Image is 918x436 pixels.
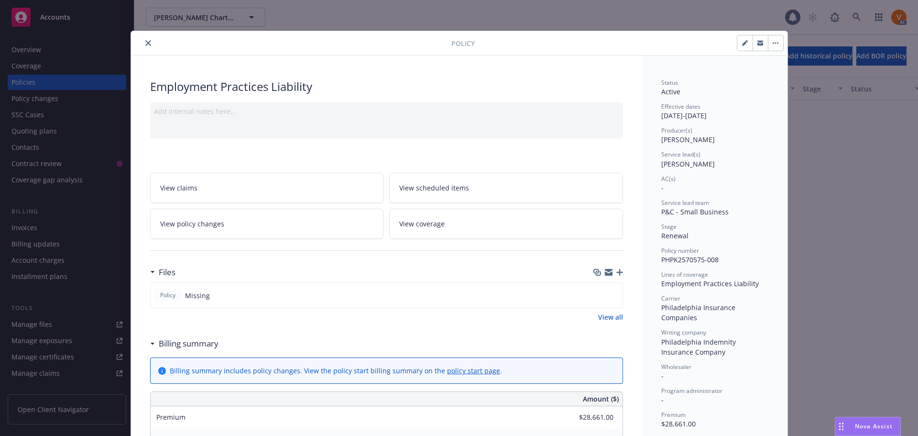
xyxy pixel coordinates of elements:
[661,419,696,428] span: $28,661.00
[661,150,700,158] span: Service lead(s)
[156,413,186,422] span: Premium
[150,337,219,350] div: Billing summary
[160,219,224,229] span: View policy changes
[389,173,623,203] a: View scheduled items
[661,246,699,255] span: Policy number
[661,395,664,404] span: -
[661,363,691,371] span: Wholesaler
[661,303,737,322] span: Philadelphia Insurance Companies
[661,199,709,207] span: Service lead team
[451,38,475,48] span: Policy
[661,279,759,288] span: Employment Practices Liability
[661,371,664,380] span: -
[661,78,678,87] span: Status
[661,337,738,357] span: Philadelphia Indemnity Insurance Company
[399,183,469,193] span: View scheduled items
[661,135,715,144] span: [PERSON_NAME]
[661,183,664,192] span: -
[150,78,623,95] div: Employment Practices Liability
[399,219,445,229] span: View coverage
[160,183,197,193] span: View claims
[661,294,680,302] span: Carrier
[661,270,708,279] span: Lines of coverage
[447,366,500,375] a: policy start page
[661,102,700,111] span: Effective dates
[661,87,680,96] span: Active
[661,175,676,183] span: AC(s)
[583,394,619,404] span: Amount ($)
[598,312,623,322] a: View all
[661,159,715,168] span: [PERSON_NAME]
[661,102,768,121] div: [DATE] - [DATE]
[150,209,384,239] a: View policy changes
[159,266,175,279] h3: Files
[154,106,619,116] div: Add internal notes here...
[661,207,729,216] span: P&C - Small Business
[855,422,893,430] span: Nova Assist
[557,410,619,425] input: 0.00
[661,411,686,419] span: Premium
[661,387,722,395] span: Program administrator
[185,291,210,301] span: Missing
[158,291,177,300] span: Policy
[661,231,688,240] span: Renewal
[170,366,502,376] div: Billing summary includes policy changes. View the policy start billing summary on the .
[661,223,677,231] span: Stage
[661,328,706,336] span: Writing company
[389,209,623,239] a: View coverage
[835,417,901,436] button: Nova Assist
[661,126,692,134] span: Producer(s)
[142,37,154,49] button: close
[150,266,175,279] div: Files
[159,337,219,350] h3: Billing summary
[835,417,847,436] div: Drag to move
[661,255,719,264] span: PHPK2570575-008
[150,173,384,203] a: View claims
